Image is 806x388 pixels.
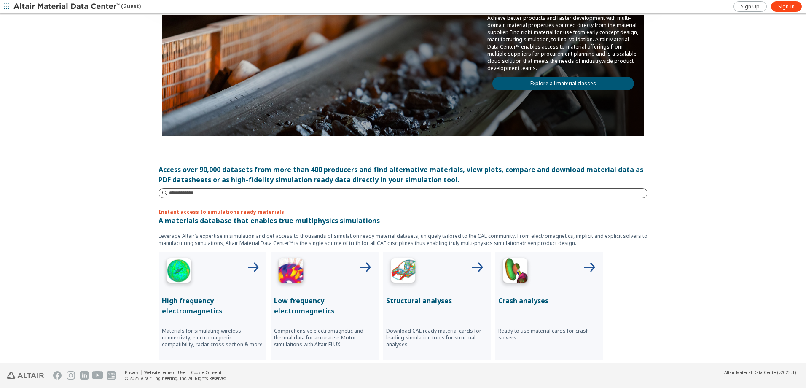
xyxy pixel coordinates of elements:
a: Privacy [125,369,138,375]
a: Website Terms of Use [144,369,185,375]
p: Download CAE ready material cards for leading simulation tools for structual analyses [386,328,487,348]
button: Crash Analyses IconCrash analysesReady to use material cards for crash solvers [495,252,603,360]
img: Crash Analyses Icon [498,255,532,289]
img: Altair Material Data Center [13,3,121,11]
img: High Frequency Icon [162,255,196,289]
div: (Guest) [13,3,141,11]
span: Sign Up [741,3,760,10]
span: Sign In [778,3,795,10]
img: Altair Engineering [7,372,44,379]
img: Low Frequency Icon [274,255,308,289]
button: High Frequency IconHigh frequency electromagneticsMaterials for simulating wireless connectivity,... [159,252,266,360]
p: Leverage Altair’s expertise in simulation and get access to thousands of simulation ready materia... [159,232,647,247]
p: Crash analyses [498,296,599,306]
span: Altair Material Data Center [724,369,777,375]
button: Low Frequency IconLow frequency electromagneticsComprehensive electromagnetic and thermal data fo... [271,252,379,360]
div: Access over 90,000 datasets from more than 400 producers and find alternative materials, view plo... [159,164,647,185]
p: Low frequency electromagnetics [274,296,375,316]
a: Cookie Consent [191,369,222,375]
button: Structural Analyses IconStructural analysesDownload CAE ready material cards for leading simulati... [383,252,491,360]
p: High frequency electromagnetics [162,296,263,316]
p: Materials for simulating wireless connectivity, electromagnetic compatibility, radar cross sectio... [162,328,263,348]
p: A materials database that enables true multiphysics simulations [159,216,647,226]
p: Comprehensive electromagnetic and thermal data for accurate e-Motor simulations with Altair FLUX [274,328,375,348]
a: Explore all material classes [492,77,634,90]
a: Sign Up [733,1,767,12]
img: Structural Analyses Icon [386,255,420,289]
a: Sign In [771,1,802,12]
p: Ready to use material cards for crash solvers [498,328,599,341]
div: © 2025 Altair Engineering, Inc. All Rights Reserved. [125,375,228,381]
p: Structural analyses [386,296,487,306]
div: (v2025.1) [724,369,796,375]
p: Instant access to simulations ready materials [159,208,647,216]
p: Achieve better products and faster development with multi-domain material properties sourced dire... [487,14,639,72]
